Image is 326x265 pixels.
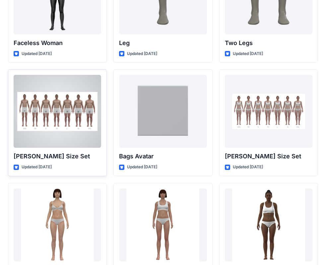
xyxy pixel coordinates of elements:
[22,164,52,171] p: Updated [DATE]
[233,50,263,57] p: Updated [DATE]
[225,188,312,261] a: Gabrielle
[225,152,312,161] p: [PERSON_NAME] Size Set
[14,75,101,148] a: Oliver Size Set
[119,75,207,148] a: Bags Avatar
[127,164,157,171] p: Updated [DATE]
[119,152,207,161] p: Bags Avatar
[14,152,101,161] p: [PERSON_NAME] Size Set
[14,38,101,48] p: Faceless Woman
[233,164,263,171] p: Updated [DATE]
[22,50,52,57] p: Updated [DATE]
[127,50,157,57] p: Updated [DATE]
[119,188,207,261] a: Emma
[119,38,207,48] p: Leg
[14,188,101,261] a: Bella
[225,38,312,48] p: Two Legs
[225,75,312,148] a: Olivia Size Set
